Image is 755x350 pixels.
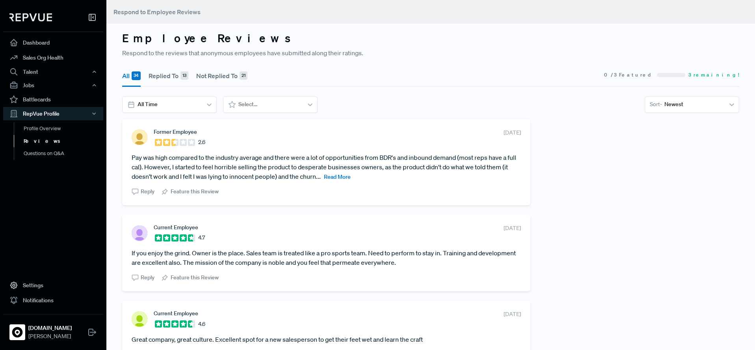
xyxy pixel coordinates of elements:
[28,332,72,341] span: [PERSON_NAME]
[171,273,219,282] span: Feature this Review
[180,71,188,80] div: 13
[3,107,103,120] button: RepVue Profile
[141,187,154,196] span: Reply
[122,65,141,87] button: All 34
[141,273,154,282] span: Reply
[504,310,521,318] span: [DATE]
[171,187,219,196] span: Feature this Review
[132,71,141,80] div: 34
[198,320,205,328] span: 4.6
[3,35,103,50] a: Dashboard
[14,147,114,160] a: Questions on Q&A
[504,224,521,232] span: [DATE]
[9,13,52,21] img: RepVue
[28,324,72,332] strong: [DOMAIN_NAME]
[11,326,24,339] img: Owner.com
[149,65,188,87] button: Replied To 13
[132,153,521,181] article: Pay was high compared to the industry average and there were a lot of opportunities from BDR's an...
[324,173,351,180] span: Read More
[3,79,103,92] button: Jobs
[196,65,247,87] button: Not Replied To 21
[132,248,521,267] article: If you enjoy the grind. Owner is the place. Sales team is treated like a pro sports team. Need to...
[3,92,103,107] a: Battlecards
[14,122,114,135] a: Profile Overview
[14,135,114,148] a: Reviews
[504,129,521,137] span: [DATE]
[113,8,201,16] span: Respond to Employee Reviews
[3,278,103,293] a: Settings
[3,293,103,308] a: Notifications
[154,310,198,316] span: Current Employee
[688,71,739,79] span: 3 remaining!
[650,100,662,109] span: Sort -
[240,71,247,80] div: 21
[122,48,739,58] p: Respond to the reviews that anonymous employees have submitted along their ratings.
[3,65,103,79] button: Talent
[132,335,521,344] article: Great company, great culture. Excellent spot for a new salesperson to get their feet wet and lear...
[154,129,197,135] span: Former Employee
[198,138,205,146] span: 2.6
[154,224,198,230] span: Current Employee
[3,314,103,344] a: Owner.com[DOMAIN_NAME][PERSON_NAME]
[198,234,205,242] span: 4.7
[604,71,654,79] span: 0 / 3 Featured
[3,50,103,65] a: Sales Org Health
[122,32,739,45] h3: Employee Reviews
